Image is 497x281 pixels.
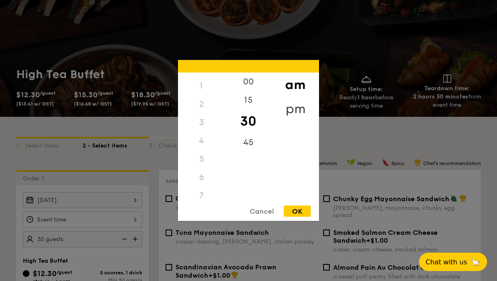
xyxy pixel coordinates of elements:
div: 4 [178,132,225,150]
span: 🦙 [470,257,480,267]
div: pm [272,97,319,121]
div: 3 [178,113,225,132]
div: 30 [225,109,272,133]
div: 00 [225,73,272,91]
div: OK [284,206,311,217]
div: am [272,73,319,97]
div: 45 [225,133,272,152]
div: 5 [178,150,225,168]
div: 6 [178,168,225,187]
div: 7 [178,187,225,205]
div: 2 [178,95,225,113]
div: Cancel [241,206,282,217]
button: Chat with us🦙 [419,253,487,271]
span: Chat with us [426,258,467,266]
div: 15 [225,91,272,109]
div: 1 [178,77,225,95]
